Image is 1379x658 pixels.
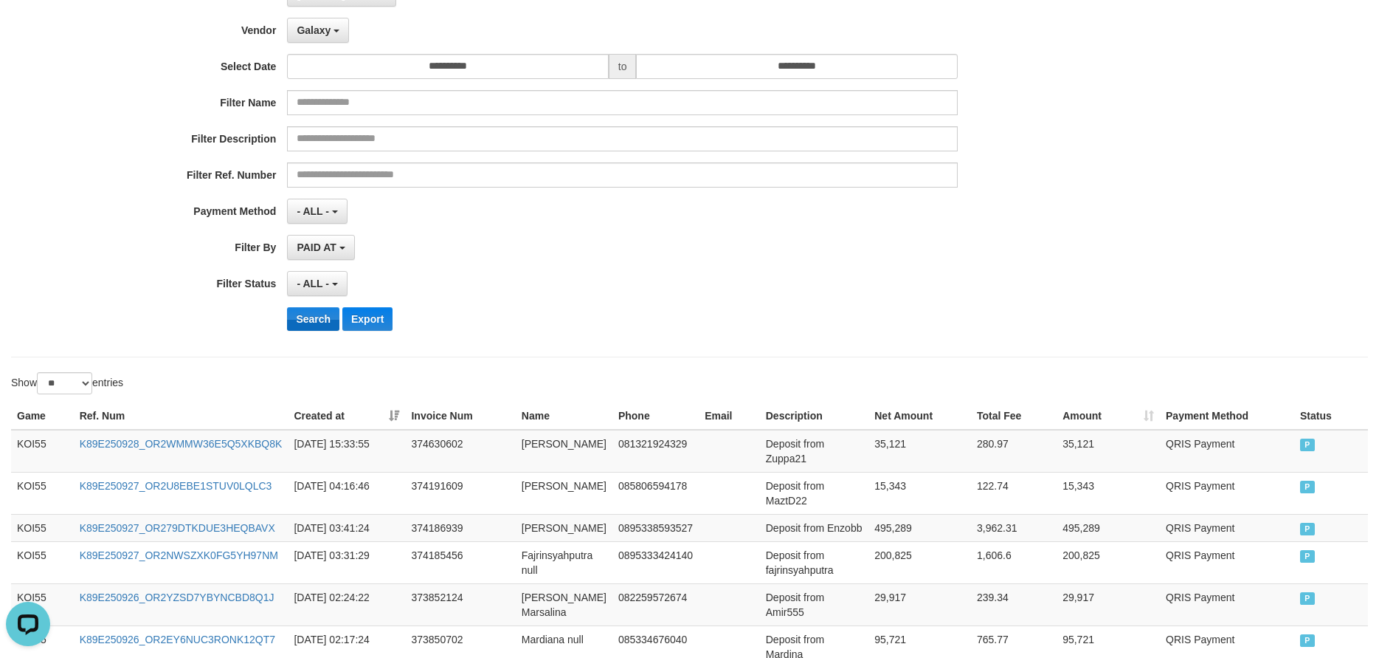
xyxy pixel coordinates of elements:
th: Total Fee [971,402,1057,430]
button: Open LiveChat chat widget [6,6,50,50]
td: QRIS Payment [1160,541,1294,583]
td: [PERSON_NAME] [516,472,612,514]
button: Search [287,307,339,331]
a: K89E250927_OR2U8EBE1STUV0LQLC3 [80,480,272,492]
td: 15,343 [868,472,971,514]
a: K89E250928_OR2WMMW36E5Q5XKBQ8K [80,438,283,450]
span: PAID [1300,550,1315,563]
button: Export [342,307,393,331]
td: 200,825 [868,541,971,583]
td: KOI55 [11,541,74,583]
th: Ref. Num [74,402,288,430]
th: Game [11,402,74,430]
button: - ALL - [287,199,347,224]
td: 3,962.31 [971,514,1057,541]
td: KOI55 [11,514,74,541]
button: Galaxy [287,18,349,43]
button: - ALL - [287,271,347,296]
td: 35,121 [1057,430,1160,473]
span: PAID [1300,481,1315,493]
td: 0895338593527 [612,514,699,541]
td: 29,917 [868,583,971,626]
a: K89E250927_OR279DTKDUE3HEQBAVX [80,522,275,534]
td: Deposit from fajrinsyahputra [760,541,869,583]
td: 280.97 [971,430,1057,473]
td: QRIS Payment [1160,430,1294,473]
th: Name [516,402,612,430]
td: [PERSON_NAME] [516,430,612,473]
td: Deposit from Zuppa21 [760,430,869,473]
td: 122.74 [971,472,1057,514]
label: Show entries [11,372,123,394]
th: Net Amount [868,402,971,430]
td: 495,289 [1057,514,1160,541]
td: KOI55 [11,472,74,514]
td: [DATE] 02:24:22 [288,583,405,626]
td: 0895333424140 [612,541,699,583]
td: 374185456 [405,541,515,583]
select: Showentries [37,372,92,394]
td: Deposit from Amir555 [760,583,869,626]
td: [DATE] 04:16:46 [288,472,405,514]
td: Deposit from MaztD22 [760,472,869,514]
td: KOI55 [11,583,74,626]
td: 35,121 [868,430,971,473]
span: Galaxy [297,24,331,36]
a: K89E250926_OR2EY6NUC3RONK12QT7 [80,634,275,645]
span: - ALL - [297,278,329,289]
td: QRIS Payment [1160,583,1294,626]
span: PAID [1300,439,1315,451]
td: [DATE] 03:41:24 [288,514,405,541]
td: 374191609 [405,472,515,514]
th: Status [1294,402,1368,430]
span: PAID [1300,592,1315,605]
td: 29,917 [1057,583,1160,626]
td: Fajrinsyahputra null [516,541,612,583]
td: 239.34 [971,583,1057,626]
th: Invoice Num [405,402,515,430]
th: Description [760,402,869,430]
td: 374630602 [405,430,515,473]
td: 495,289 [868,514,971,541]
th: Email [699,402,760,430]
td: 082259572674 [612,583,699,626]
td: QRIS Payment [1160,472,1294,514]
td: KOI55 [11,430,74,473]
td: Deposit from Enzobb [760,514,869,541]
td: 081321924329 [612,430,699,473]
td: [PERSON_NAME] Marsalina [516,583,612,626]
span: - ALL - [297,205,329,217]
span: PAID [1300,523,1315,535]
th: Phone [612,402,699,430]
span: PAID [1300,634,1315,647]
th: Amount: activate to sort column ascending [1057,402,1160,430]
td: [DATE] 03:31:29 [288,541,405,583]
span: PAID AT [297,241,336,253]
button: PAID AT [287,235,354,260]
td: 1,606.6 [971,541,1057,583]
td: [DATE] 15:33:55 [288,430,405,473]
th: Payment Method [1160,402,1294,430]
td: 15,343 [1057,472,1160,514]
td: 085806594178 [612,472,699,514]
td: QRIS Payment [1160,514,1294,541]
a: K89E250926_OR2YZSD7YBYNCBD8Q1J [80,592,274,603]
th: Created at: activate to sort column ascending [288,402,405,430]
td: 374186939 [405,514,515,541]
a: K89E250927_OR2NWSZXK0FG5YH97NM [80,549,278,561]
td: 373852124 [405,583,515,626]
td: 200,825 [1057,541,1160,583]
td: [PERSON_NAME] [516,514,612,541]
span: to [609,54,637,79]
